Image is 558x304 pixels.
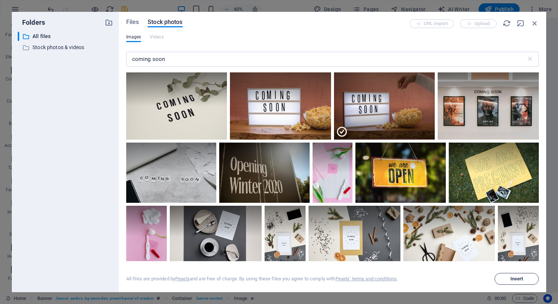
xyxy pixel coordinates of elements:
div: Stock photos & videos [18,43,113,52]
span: Stock photos [148,18,182,27]
i: Create new folder [105,18,113,27]
div: ​ [18,32,19,41]
i: Close [531,19,539,27]
p: Stock photos & videos [32,43,99,52]
p: Folders [18,18,45,27]
p: All files [32,32,99,41]
a: Pexels [175,276,190,281]
i: Minimize [517,19,525,27]
span: Insert [510,277,523,281]
div: All files are provided by and are free of charge. By using these files you agree to comply with . [126,276,398,282]
span: Files [126,18,139,27]
input: Search [126,52,526,66]
i: Reload [503,19,511,27]
span: Images [126,33,141,41]
a: Pexels’ terms and conditions [335,276,397,281]
button: Insert [495,273,539,285]
span: This file type is not supported by this element [150,33,164,41]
